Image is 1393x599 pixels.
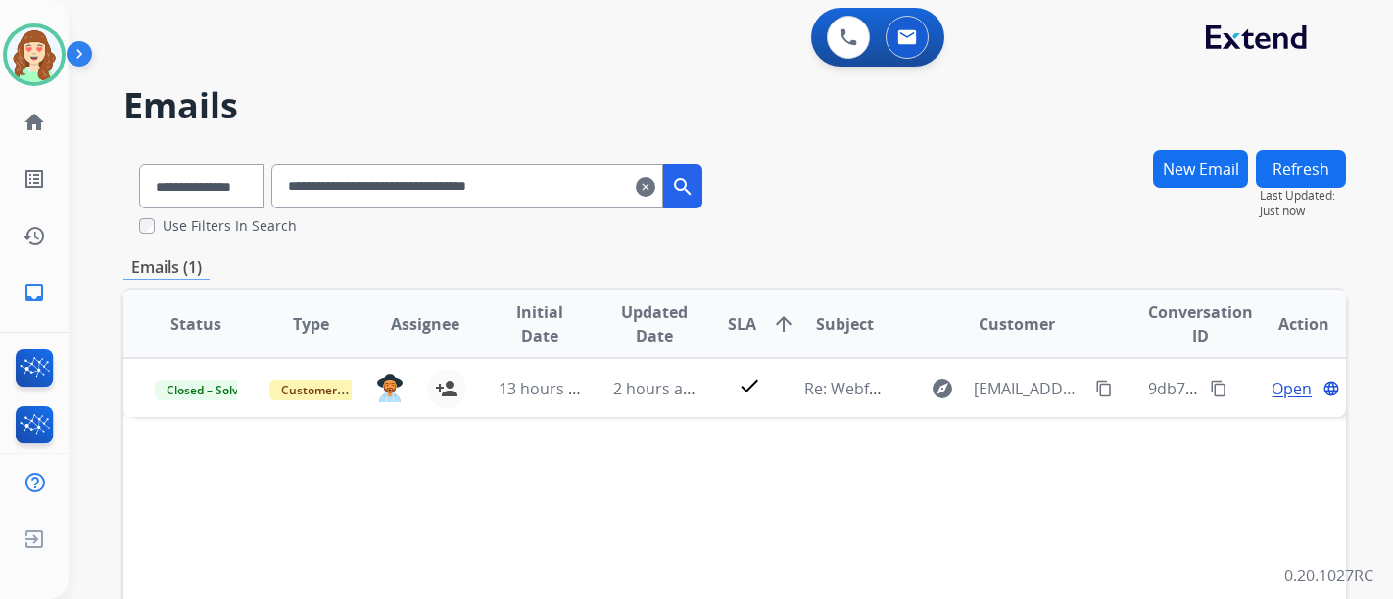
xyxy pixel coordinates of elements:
[170,312,221,336] span: Status
[163,216,297,236] label: Use Filters In Search
[671,175,695,199] mat-icon: search
[728,312,756,336] span: SLA
[1148,300,1253,347] span: Conversation ID
[269,380,397,400] span: Customer Support
[738,374,761,397] mat-icon: check
[123,255,210,280] p: Emails (1)
[7,27,62,82] img: avatar
[979,312,1055,336] span: Customer
[1256,150,1346,188] button: Refresh
[1210,380,1227,397] mat-icon: content_copy
[1153,150,1248,188] button: New Email
[23,224,46,248] mat-icon: history
[1272,377,1312,400] span: Open
[1322,380,1340,397] mat-icon: language
[1231,290,1346,358] th: Action
[499,378,596,399] span: 13 hours ago
[1095,380,1113,397] mat-icon: content_copy
[376,374,404,403] img: agent-avatar
[1284,564,1373,587] p: 0.20.1027RC
[636,175,655,199] mat-icon: clear
[804,378,1274,399] span: Re: Webform from [EMAIL_ADDRESS][DOMAIN_NAME] on [DATE]
[499,300,581,347] span: Initial Date
[931,377,954,400] mat-icon: explore
[613,300,696,347] span: Updated Date
[1260,188,1346,204] span: Last Updated:
[391,312,459,336] span: Assignee
[974,377,1084,400] span: [EMAIL_ADDRESS][DOMAIN_NAME]
[155,380,264,400] span: Closed – Solved
[816,312,874,336] span: Subject
[293,312,329,336] span: Type
[23,167,46,191] mat-icon: list_alt
[772,312,795,336] mat-icon: arrow_upward
[23,111,46,134] mat-icon: home
[123,86,1346,125] h2: Emails
[1260,204,1346,219] span: Just now
[613,378,701,399] span: 2 hours ago
[23,281,46,304] mat-icon: inbox
[435,377,458,400] mat-icon: person_add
